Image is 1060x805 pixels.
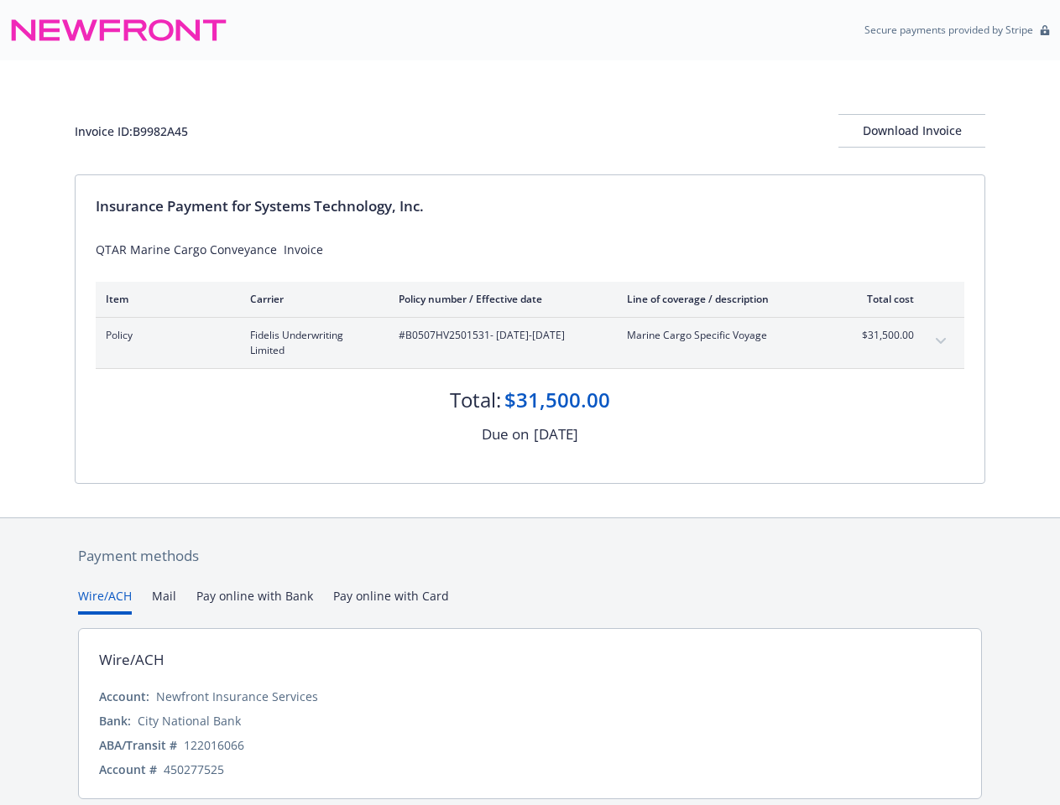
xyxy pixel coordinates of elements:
div: Wire/ACH [99,649,164,671]
div: Item [106,292,223,306]
span: Policy [106,328,223,343]
div: Total: [450,386,501,414]
button: expand content [927,328,954,355]
button: Pay online with Card [333,587,449,615]
div: $31,500.00 [504,386,610,414]
button: Pay online with Bank [196,587,313,615]
div: 450277525 [164,761,224,778]
span: Fidelis Underwriting Limited [250,328,372,358]
div: Invoice ID: B9982A45 [75,122,188,140]
div: Account: [99,688,149,705]
div: 122016066 [184,736,244,754]
span: Marine Cargo Specific Voyage [627,328,824,343]
div: Bank: [99,712,131,730]
div: QTAR Marine Cargo Conveyance Invoice [96,241,964,258]
div: PolicyFidelis Underwriting Limited#B0507HV2501531- [DATE]-[DATE]Marine Cargo Specific Voyage$31,5... [96,318,964,368]
div: Policy number / Effective date [399,292,600,306]
button: Wire/ACH [78,587,132,615]
div: Account # [99,761,157,778]
div: City National Bank [138,712,241,730]
div: Line of coverage / description [627,292,824,306]
span: #B0507HV2501531 - [DATE]-[DATE] [399,328,600,343]
div: [DATE] [534,423,578,445]
div: Insurance Payment for Systems Technology, Inc. [96,195,964,217]
button: Download Invoice [838,114,985,148]
div: Total cost [851,292,914,306]
div: ABA/Transit # [99,736,177,754]
div: Newfront Insurance Services [156,688,318,705]
div: Payment methods [78,545,982,567]
div: Download Invoice [838,115,985,147]
div: Due on [482,423,529,445]
span: $31,500.00 [851,328,914,343]
p: Secure payments provided by Stripe [864,23,1033,37]
button: Mail [152,587,176,615]
div: Carrier [250,292,372,306]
